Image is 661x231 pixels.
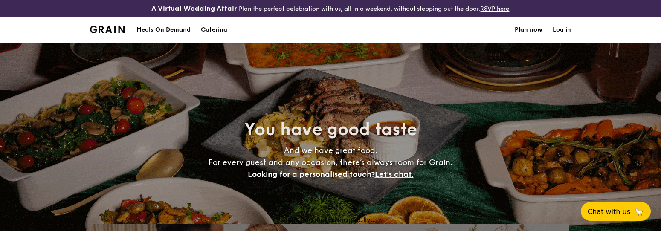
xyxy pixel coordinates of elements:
[201,17,227,43] h1: Catering
[90,26,125,33] a: Logotype
[634,207,644,217] span: 🦙
[131,17,196,43] a: Meals On Demand
[92,216,569,224] div: Loading menus magically...
[515,17,542,43] a: Plan now
[480,5,509,12] a: RSVP here
[196,17,232,43] a: Catering
[110,3,551,14] div: Plan the perfect celebration with us, all in a weekend, without stepping out the door.
[151,3,237,14] h4: A Virtual Wedding Affair
[553,17,571,43] a: Log in
[136,17,191,43] div: Meals On Demand
[581,202,651,221] button: Chat with us🦙
[90,26,125,33] img: Grain
[375,170,414,179] span: Let's chat.
[588,208,630,216] span: Chat with us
